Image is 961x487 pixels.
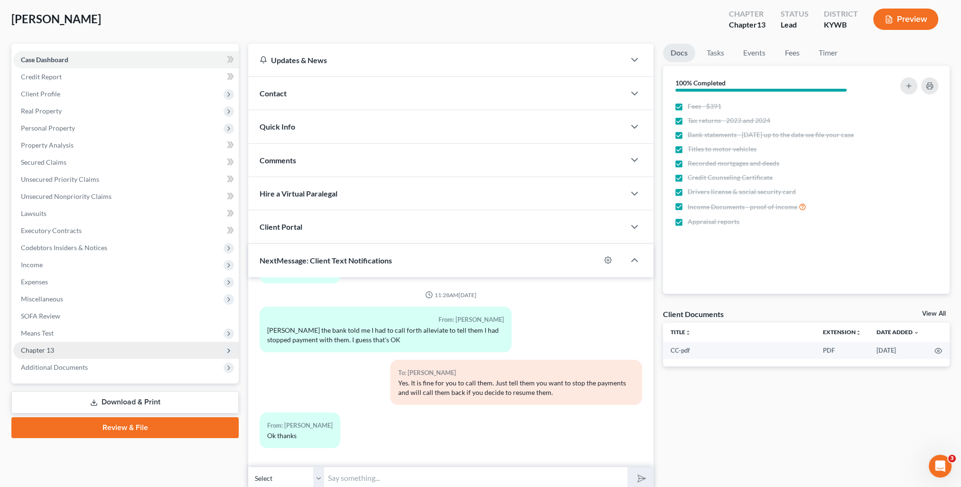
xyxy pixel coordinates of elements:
[260,122,295,131] span: Quick Info
[824,19,858,30] div: KYWB
[729,9,765,19] div: Chapter
[21,226,82,234] span: Executory Contracts
[811,44,845,62] a: Timer
[922,310,946,317] a: View All
[21,175,99,183] span: Unsecured Priority Claims
[267,420,333,431] div: From: [PERSON_NAME]
[11,391,239,413] a: Download & Print
[685,330,691,336] i: unfold_more
[260,189,337,198] span: Hire a Virtual Paralegal
[699,44,732,62] a: Tasks
[13,222,239,239] a: Executory Contracts
[13,308,239,325] a: SOFA Review
[688,173,773,182] span: Credit Counseling Certificate
[260,256,392,265] span: NextMessage: Client Text Notifications
[688,130,854,140] span: Bank statements - [DATE] up to the date we file your case
[815,342,869,359] td: PDF
[260,291,642,299] div: 11:28AM[DATE]
[929,455,952,478] iframe: Intercom live chat
[21,243,107,252] span: Codebtors Insiders & Notices
[873,9,938,30] button: Preview
[736,44,773,62] a: Events
[663,342,815,359] td: CC-pdf
[13,171,239,188] a: Unsecured Priority Claims
[260,222,302,231] span: Client Portal
[21,261,43,269] span: Income
[13,154,239,171] a: Secured Claims
[21,141,74,149] span: Property Analysis
[21,56,68,64] span: Case Dashboard
[688,187,796,197] span: Drivers license & social security card
[13,188,239,205] a: Unsecured Nonpriority Claims
[914,330,919,336] i: expand_more
[260,156,296,165] span: Comments
[675,79,726,87] strong: 100% Completed
[777,44,807,62] a: Fees
[688,159,779,168] span: Recorded mortgages and deeds
[13,68,239,85] a: Credit Report
[21,312,60,320] span: SOFA Review
[948,455,956,462] span: 3
[21,90,60,98] span: Client Profile
[729,19,765,30] div: Chapter
[21,158,66,166] span: Secured Claims
[21,295,63,303] span: Miscellaneous
[781,9,809,19] div: Status
[824,9,858,19] div: District
[13,137,239,154] a: Property Analysis
[260,89,287,98] span: Contact
[260,55,614,65] div: Updates & News
[663,44,695,62] a: Docs
[688,102,721,111] span: Fees - $391
[688,144,756,154] span: Titles to motor vehicles
[823,328,861,336] a: Extensionunfold_more
[869,342,927,359] td: [DATE]
[781,19,809,30] div: Lead
[13,205,239,222] a: Lawsuits
[267,431,333,440] div: Ok thanks
[21,107,62,115] span: Real Property
[21,346,54,354] span: Chapter 13
[21,363,88,371] span: Additional Documents
[856,330,861,336] i: unfold_more
[663,309,724,319] div: Client Documents
[21,73,62,81] span: Credit Report
[21,192,112,200] span: Unsecured Nonpriority Claims
[13,51,239,68] a: Case Dashboard
[21,329,54,337] span: Means Test
[267,326,504,345] div: [PERSON_NAME] the bank told me I had to call forth alleviate to tell them I had stopped payment w...
[21,209,47,217] span: Lawsuits
[21,278,48,286] span: Expenses
[877,328,919,336] a: Date Added expand_more
[757,20,765,29] span: 13
[688,217,739,226] span: Appraisal reports
[21,124,75,132] span: Personal Property
[671,328,691,336] a: Titleunfold_more
[688,116,770,125] span: Tax returns - 2023 and 2024
[398,367,634,378] div: To: [PERSON_NAME]
[688,202,797,212] span: Income Documents - proof of income
[398,378,634,397] div: Yes. It is fine for you to call them. Just tell them you want to stop the payments and will call ...
[11,417,239,438] a: Review & File
[267,314,504,325] div: From: [PERSON_NAME]
[11,12,101,26] span: [PERSON_NAME]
